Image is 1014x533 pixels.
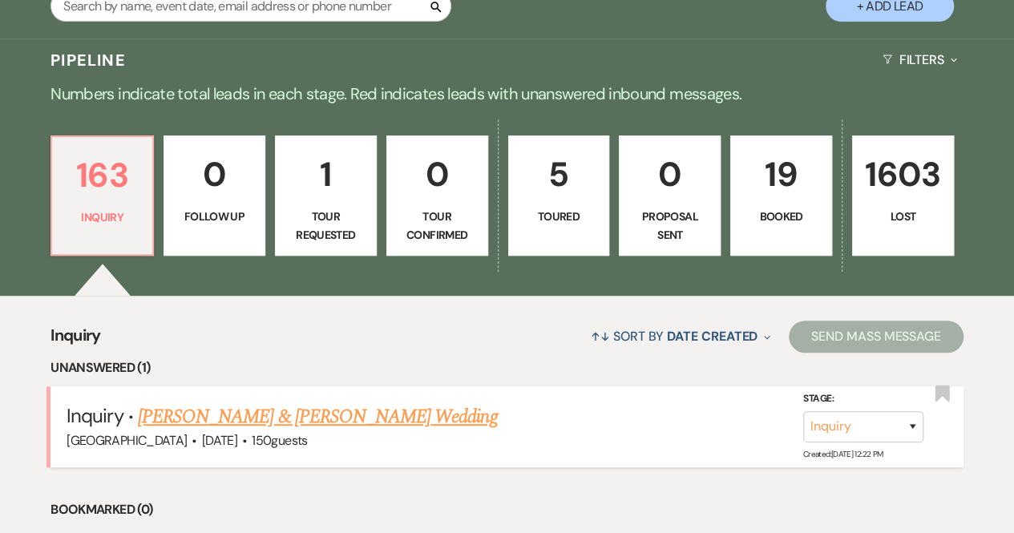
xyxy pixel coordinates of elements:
[876,38,964,81] button: Filters
[50,499,964,520] li: Bookmarked (0)
[508,135,610,256] a: 5Toured
[619,135,721,256] a: 0Proposal Sent
[397,147,478,201] p: 0
[62,208,143,226] p: Inquiry
[285,208,366,244] p: Tour Requested
[519,147,600,201] p: 5
[62,148,143,202] p: 163
[202,432,237,449] span: [DATE]
[252,432,307,449] span: 150 guests
[50,135,154,256] a: 163Inquiry
[591,328,610,345] span: ↑↓
[519,208,600,225] p: Toured
[803,449,883,459] span: Created: [DATE] 12:22 PM
[285,147,366,201] p: 1
[50,357,964,378] li: Unanswered (1)
[667,328,757,345] span: Date Created
[741,147,822,201] p: 19
[803,390,923,408] label: Stage:
[789,321,964,353] button: Send Mass Message
[50,49,126,71] h3: Pipeline
[138,402,497,431] a: [PERSON_NAME] & [PERSON_NAME] Wedding
[174,147,255,201] p: 0
[174,208,255,225] p: Follow Up
[397,208,478,244] p: Tour Confirmed
[50,323,101,357] span: Inquiry
[67,403,123,428] span: Inquiry
[584,315,777,357] button: Sort By Date Created
[629,208,710,244] p: Proposal Sent
[275,135,377,256] a: 1Tour Requested
[629,147,710,201] p: 0
[852,135,954,256] a: 1603Lost
[67,432,187,449] span: [GEOGRAPHIC_DATA]
[730,135,832,256] a: 19Booked
[164,135,265,256] a: 0Follow Up
[386,135,488,256] a: 0Tour Confirmed
[863,147,943,201] p: 1603
[863,208,943,225] p: Lost
[741,208,822,225] p: Booked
